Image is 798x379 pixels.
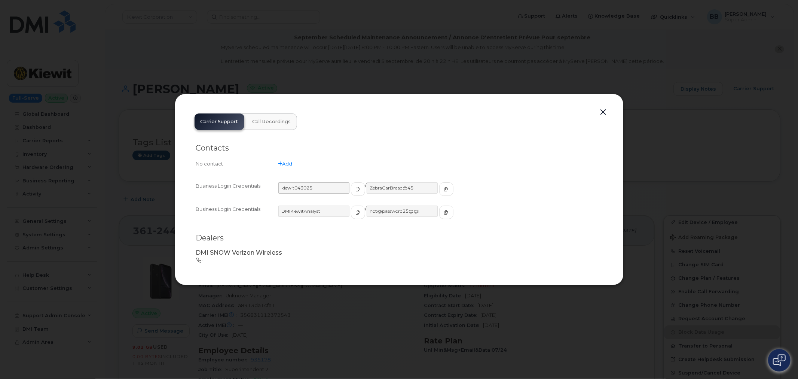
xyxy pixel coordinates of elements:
[351,182,365,196] button: copy to clipboard
[196,206,278,226] div: Business Login Credentials
[253,119,291,125] span: Call Recordings
[773,354,786,366] img: Open chat
[439,182,453,196] button: copy to clipboard
[196,249,602,257] p: DMI SNOW Verizon Wireless
[196,160,278,167] div: No contact
[439,206,453,219] button: copy to clipboard
[278,206,602,226] div: /
[278,182,602,203] div: /
[278,161,293,167] a: Add
[196,233,602,243] h2: Dealers
[196,257,602,264] p: -
[351,206,365,219] button: copy to clipboard
[196,143,602,153] h2: Contacts
[196,182,278,203] div: Business Login Credentials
